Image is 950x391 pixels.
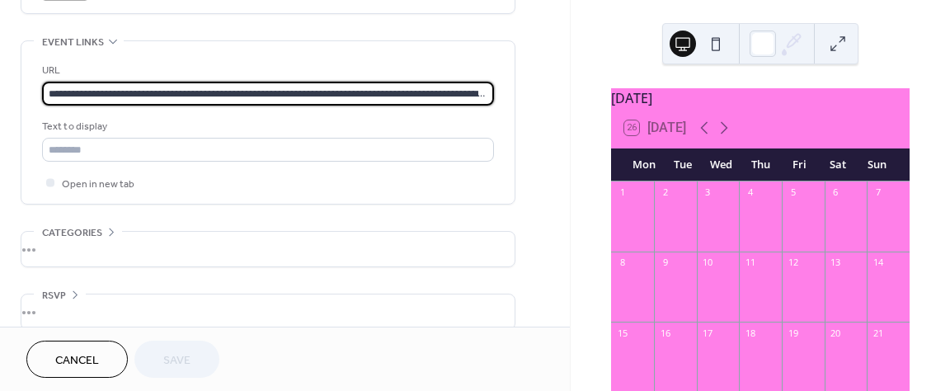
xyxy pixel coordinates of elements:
div: 2 [659,186,671,199]
span: Event links [42,34,104,51]
div: URL [42,62,491,79]
span: Categories [42,224,102,242]
span: RSVP [42,287,66,304]
div: 15 [616,327,628,339]
div: Mon [624,148,663,181]
div: 17 [702,327,714,339]
div: 8 [616,257,628,269]
button: Cancel [26,341,128,378]
div: 16 [659,327,671,339]
div: 14 [872,257,884,269]
div: Fri [780,148,819,181]
div: 1 [616,186,628,199]
div: 7 [872,186,884,199]
div: 12 [787,257,799,269]
div: 4 [744,186,756,199]
div: 13 [830,257,842,269]
div: 5 [787,186,799,199]
div: 3 [702,186,714,199]
div: ••• [21,232,515,266]
div: 10 [702,257,714,269]
div: 11 [744,257,756,269]
div: 18 [744,327,756,339]
div: ••• [21,294,515,329]
div: 19 [787,327,799,339]
div: 21 [872,327,884,339]
div: Thu [741,148,780,181]
div: Sun [858,148,896,181]
span: Cancel [55,352,99,370]
span: Open in new tab [62,176,134,193]
div: [DATE] [611,88,910,108]
div: Wed [702,148,741,181]
div: Sat [819,148,858,181]
div: Tue [663,148,702,181]
div: Text to display [42,118,491,135]
div: 6 [830,186,842,199]
div: 20 [830,327,842,339]
div: 9 [659,257,671,269]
